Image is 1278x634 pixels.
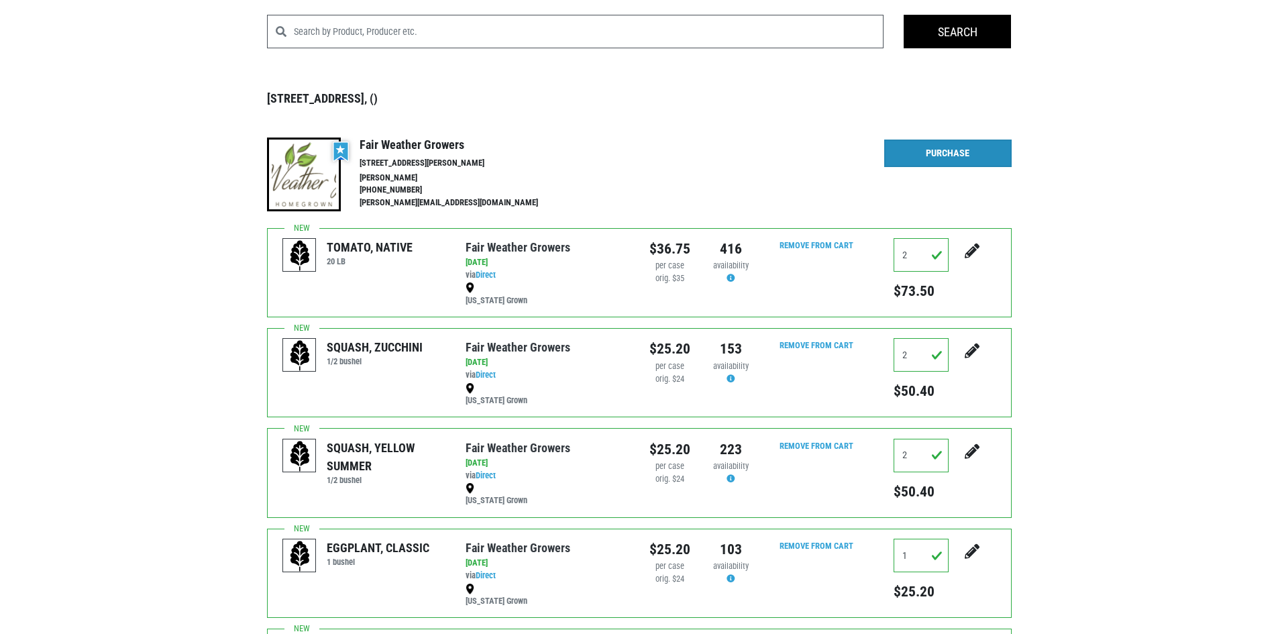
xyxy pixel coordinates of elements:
input: Qty [894,338,949,372]
img: placeholder-variety-43d6402dacf2d531de610a020419775a.svg [283,439,317,473]
div: [DATE] [466,256,629,269]
div: $25.20 [649,539,690,560]
div: [DATE] [466,557,629,570]
h4: Fair Weather Growers [360,138,566,152]
div: per case [649,460,690,473]
div: 223 [710,439,751,460]
div: [US_STATE] Grown [466,382,629,407]
div: orig. $35 [649,272,690,285]
img: map_marker-0e94453035b3232a4d21701695807de9.png [466,383,474,394]
div: $25.20 [649,439,690,460]
h3: [STREET_ADDRESS], () [267,91,1012,106]
li: [PERSON_NAME][EMAIL_ADDRESS][DOMAIN_NAME] [360,197,566,209]
h5: $73.50 [894,282,949,300]
img: placeholder-variety-43d6402dacf2d531de610a020419775a.svg [283,239,317,272]
div: 153 [710,338,751,360]
h5: $25.20 [894,583,949,600]
div: EGGPLANT, CLASSIC [327,539,429,557]
span: availability [713,561,749,571]
a: Direct [476,370,496,380]
input: Search by Product, Producer etc. [294,15,884,48]
img: thumbnail-66b73ed789e5fdb011f67f3ae1eff6c2.png [267,138,341,211]
div: SQUASH, ZUCCHINI [327,338,423,356]
div: [US_STATE] Grown [466,482,629,507]
div: 416 [710,238,751,260]
input: Qty [894,439,949,472]
div: [DATE] [466,457,629,470]
input: Search [904,15,1011,48]
div: TOMATO, NATIVE [327,238,413,256]
div: per case [649,560,690,573]
div: SQUASH, YELLOW SUMMER [327,439,445,475]
div: $36.75 [649,238,690,260]
div: orig. $24 [649,573,690,586]
div: $25.20 [649,338,690,360]
div: via [466,570,629,582]
img: map_marker-0e94453035b3232a4d21701695807de9.png [466,282,474,293]
div: orig. $24 [649,473,690,486]
div: per case [649,360,690,373]
a: Direct [476,270,496,280]
li: [PERSON_NAME] [360,172,566,184]
a: Fair Weather Growers [466,441,570,455]
a: Fair Weather Growers [466,541,570,555]
a: Direct [476,570,496,580]
img: map_marker-0e94453035b3232a4d21701695807de9.png [466,483,474,494]
h6: 20 LB [327,256,413,266]
h6: 1 bushel [327,557,429,567]
h6: 1/2 bushel [327,356,423,366]
h6: 1/2 bushel [327,475,445,485]
a: Fair Weather Growers [466,340,570,354]
img: placeholder-variety-43d6402dacf2d531de610a020419775a.svg [283,339,317,372]
input: Qty [894,238,949,272]
span: availability [713,461,749,471]
div: per case [649,260,690,272]
li: [STREET_ADDRESS][PERSON_NAME] [360,157,566,170]
a: Direct [476,470,496,480]
div: [US_STATE] Grown [466,282,629,307]
input: Remove From Cart [771,439,861,454]
input: Remove From Cart [771,238,861,254]
img: placeholder-variety-43d6402dacf2d531de610a020419775a.svg [283,539,317,573]
input: Remove From Cart [771,338,861,354]
span: availability [713,260,749,270]
div: via [466,470,629,482]
div: 103 [710,539,751,560]
a: Purchase [884,140,1012,168]
li: [PHONE_NUMBER] [360,184,566,197]
a: Fair Weather Growers [466,240,570,254]
div: via [466,269,629,282]
div: orig. $24 [649,373,690,386]
div: [DATE] [466,356,629,369]
input: Remove From Cart [771,539,861,554]
img: map_marker-0e94453035b3232a4d21701695807de9.png [466,584,474,594]
span: availability [713,361,749,371]
div: via [466,369,629,382]
div: [US_STATE] Grown [466,582,629,608]
h5: $50.40 [894,483,949,500]
input: Qty [894,539,949,572]
h5: $50.40 [894,382,949,400]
